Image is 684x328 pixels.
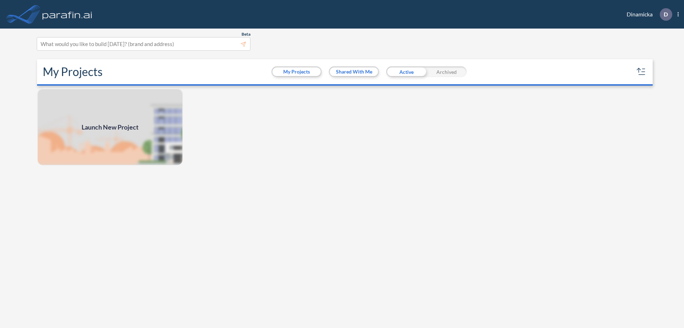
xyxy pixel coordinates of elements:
[636,66,647,77] button: sort
[386,66,426,77] div: Active
[82,122,139,132] span: Launch New Project
[37,89,183,166] img: add
[664,11,668,17] p: D
[616,8,679,21] div: Dinamicka
[37,89,183,166] a: Launch New Project
[273,67,321,76] button: My Projects
[330,67,378,76] button: Shared With Me
[426,66,467,77] div: Archived
[41,7,94,21] img: logo
[43,65,103,79] h2: My Projects
[242,31,250,37] span: Beta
